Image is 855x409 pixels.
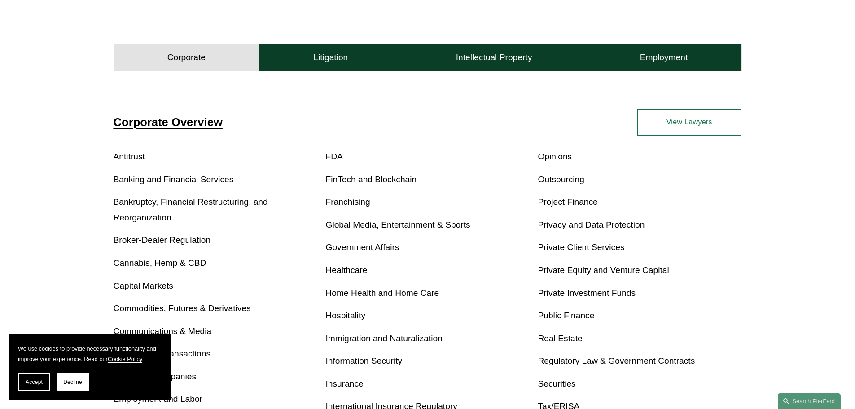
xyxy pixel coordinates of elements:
[313,52,348,63] h4: Litigation
[538,242,624,252] a: Private Client Services
[114,152,145,161] a: Antitrust
[538,197,597,207] a: Project Finance
[538,175,584,184] a: Outsourcing
[326,379,364,388] a: Insurance
[778,393,841,409] a: Search this site
[326,197,370,207] a: Franchising
[326,220,470,229] a: Global Media, Entertainment & Sports
[114,281,173,290] a: Capital Markets
[114,326,212,336] a: Communications & Media
[326,311,366,320] a: Hospitality
[326,334,443,343] a: Immigration and Naturalization
[18,373,50,391] button: Accept
[18,343,162,364] p: We use cookies to provide necessary functionality and improve your experience. Read our .
[326,242,399,252] a: Government Affairs
[538,265,669,275] a: Private Equity and Venture Capital
[538,356,695,365] a: Regulatory Law & Government Contracts
[538,152,572,161] a: Opinions
[456,52,532,63] h4: Intellectual Property
[326,356,403,365] a: Information Security
[167,52,206,63] h4: Corporate
[326,265,368,275] a: Healthcare
[114,235,211,245] a: Broker-Dealer Regulation
[326,152,343,161] a: FDA
[114,258,206,268] a: Cannabis, Hemp & CBD
[114,197,268,222] a: Bankruptcy, Financial Restructuring, and Reorganization
[538,379,575,388] a: Securities
[326,175,417,184] a: FinTech and Blockchain
[538,311,594,320] a: Public Finance
[538,220,645,229] a: Privacy and Data Protection
[637,109,741,136] a: View Lawyers
[63,379,82,385] span: Decline
[114,303,251,313] a: Commodities, Futures & Derivatives
[114,116,223,128] a: Corporate Overview
[538,288,636,298] a: Private Investment Funds
[9,334,171,400] section: Cookie banner
[108,356,142,362] a: Cookie Policy
[114,175,234,184] a: Banking and Financial Services
[326,288,439,298] a: Home Health and Home Care
[114,394,202,404] a: Employment and Labor
[26,379,43,385] span: Accept
[57,373,89,391] button: Decline
[538,334,582,343] a: Real Estate
[640,52,688,63] h4: Employment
